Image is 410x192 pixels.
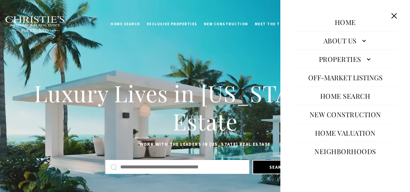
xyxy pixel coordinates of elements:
a: Neighborhoods [311,143,379,159]
a: Home [332,14,359,30]
span: Exclusive Properties [147,22,197,26]
img: Christie's International Real Estate black text logo [5,16,65,33]
a: Home Search [317,88,374,104]
a: New Construction [306,107,384,122]
span: New Construction [204,22,248,26]
a: Meet the Team [252,16,292,32]
a: Properties [293,51,397,67]
button: Off-Market Listings [305,70,386,85]
a: New Construction [201,16,252,32]
a: Home Valuation [312,125,379,141]
h1: Luxury Lives in [US_STATE] Real Estate [16,79,394,136]
a: Home Search [107,16,144,32]
a: About Us [293,33,397,48]
a: Exclusive Properties [144,16,201,32]
button: Search [252,160,305,174]
p: Work with the leaders in [US_STATE] Real Estate [16,141,394,148]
